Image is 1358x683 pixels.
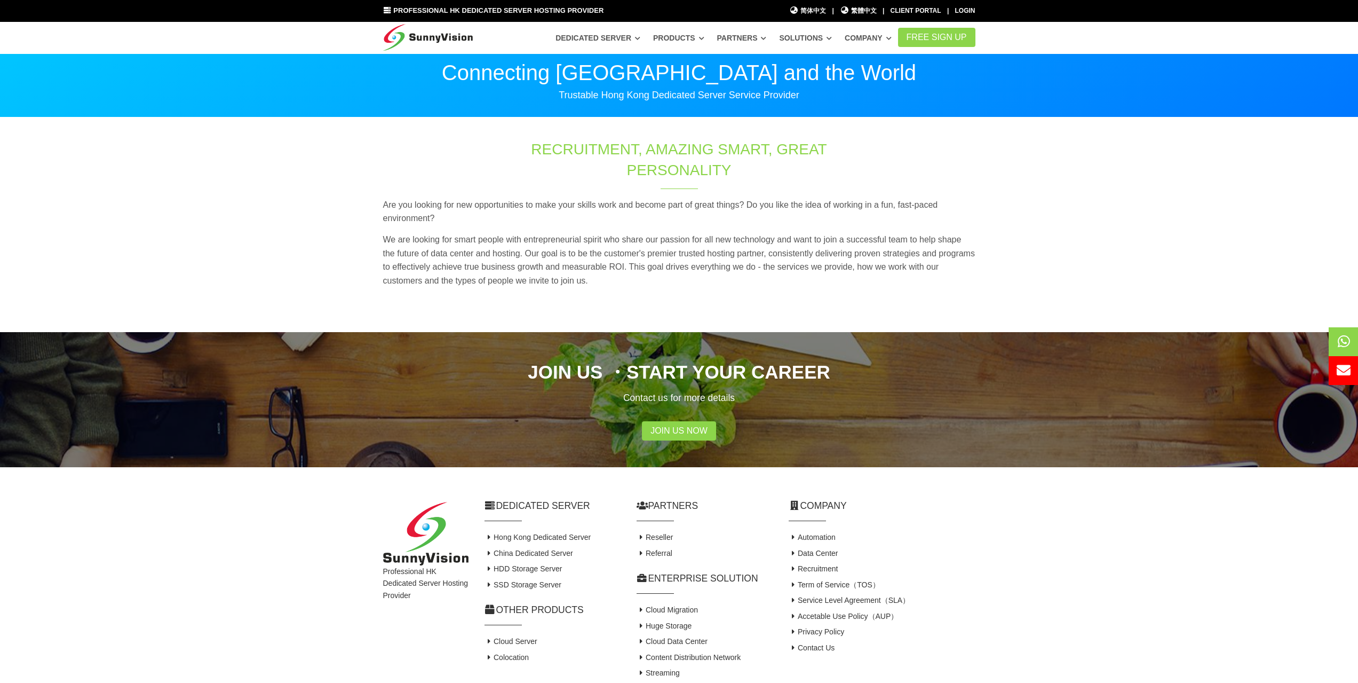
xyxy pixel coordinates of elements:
[383,198,975,225] p: Are you looking for new opportunities to make your skills work and become part of great things? D...
[789,596,910,605] a: Service Level Agreement（SLA）
[653,28,704,48] a: Products
[845,28,892,48] a: Company
[637,533,673,541] a: Reseller
[779,28,832,48] a: Solutions
[383,359,975,385] h2: Join Us ・Start Your Career
[891,7,941,14] a: Client Portal
[642,421,716,441] a: Join Us Now
[485,653,529,662] a: Colocation
[789,643,835,652] a: Contact Us
[485,499,621,513] h2: Dedicated Server
[485,549,573,558] a: China Dedicated Server
[383,89,975,101] p: Trustable Hong Kong Dedicated Server Service Provider
[790,6,827,16] a: 简体中文
[637,622,692,630] a: Huge Storage
[485,637,537,646] a: Cloud Server
[947,6,949,16] li: |
[383,62,975,83] p: Connecting [GEOGRAPHIC_DATA] and the World
[637,653,741,662] a: Content Distribution Network
[383,502,468,566] img: SunnyVision Limited
[383,390,975,405] p: Contact us for more details
[485,603,621,617] h2: Other Products
[717,28,767,48] a: Partners
[789,533,836,541] a: Automation
[637,637,708,646] a: Cloud Data Center
[789,580,880,589] a: Term of Service（TOS）
[502,139,857,180] h1: Recruitment, Amazing Smart, Great Personality
[637,549,672,558] a: Referral
[555,28,640,48] a: Dedicated Server
[955,7,975,14] a: Login
[637,606,698,614] a: Cloud Migration
[393,6,603,14] span: Professional HK Dedicated Server Hosting Provider
[789,499,975,513] h2: Company
[485,580,561,589] a: SSD Storage Server
[883,6,884,16] li: |
[637,572,773,585] h2: Enterprise Solution
[789,627,845,636] a: Privacy Policy
[637,499,773,513] h2: Partners
[485,564,562,573] a: HDD Storage Server
[898,28,975,47] a: FREE Sign Up
[789,564,838,573] a: Recruitment
[832,6,833,16] li: |
[840,6,877,16] a: 繁體中文
[637,669,680,677] a: Streaming
[383,233,975,287] p: We are looking for smart people with entrepreneurial spirit who share our passion for all new tec...
[789,612,899,621] a: Accetable Use Policy（AUP）
[485,533,591,541] a: Hong Kong Dedicated Server
[789,549,838,558] a: Data Center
